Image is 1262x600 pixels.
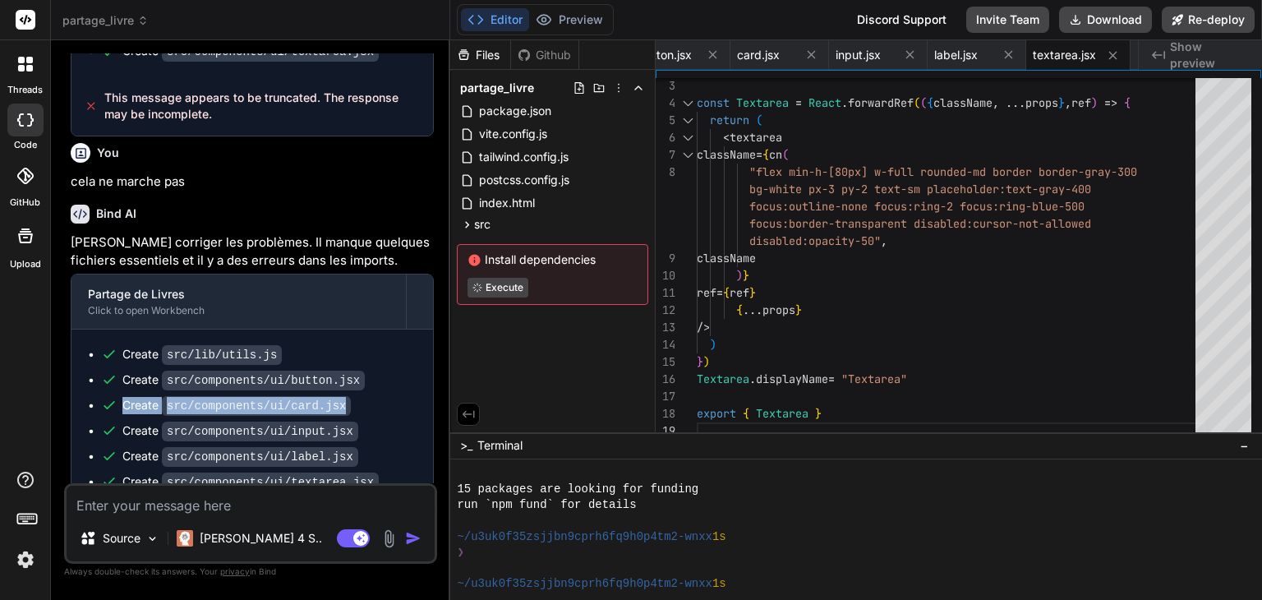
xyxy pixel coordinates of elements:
[881,233,887,248] span: ,
[1078,199,1085,214] span: 0
[177,530,193,547] img: Claude 4 Sonnet
[477,437,523,454] span: Terminal
[1059,7,1152,33] button: Download
[756,406,808,421] span: Textarea
[723,130,730,145] span: <
[122,372,365,389] div: Create
[697,285,716,300] span: ref
[460,437,472,454] span: >_
[1006,95,1025,110] span: ...
[736,268,743,283] span: )
[795,302,802,317] span: }
[200,530,322,547] p: [PERSON_NAME] 4 S..
[1240,437,1249,454] span: −
[723,285,730,300] span: {
[638,47,692,63] span: button.jsx
[743,268,749,283] span: }
[71,275,406,329] button: Partage de LivresClick to open Workbench
[1071,95,1091,110] span: ref
[656,336,675,353] div: 14
[1170,39,1249,72] span: Show preview
[737,47,780,63] span: card.jsx
[697,147,756,162] span: className
[656,267,675,284] div: 10
[477,193,537,213] span: index.html
[1078,216,1091,231] span: ed
[656,405,675,422] div: 18
[697,406,736,421] span: export
[511,47,578,63] div: Github
[64,564,437,579] p: Always double-check its answers. Your in Bind
[10,196,40,210] label: GitHub
[710,337,716,352] span: )
[756,113,762,127] span: (
[847,7,956,33] div: Discord Support
[993,95,999,110] span: ,
[477,124,549,144] span: vite.config.js
[103,530,140,547] p: Source
[1033,47,1096,63] span: textarea.jsx
[145,532,159,546] img: Pick Models
[697,251,756,265] span: className
[104,90,421,122] span: This message appears to be truncated. The response may be incomplete.
[677,146,698,164] div: Click to collapse the range.
[529,8,610,31] button: Preview
[457,545,465,561] span: ❯
[474,216,491,233] span: src
[656,319,675,336] div: 13
[841,95,848,110] span: .
[712,576,726,592] span: 1s
[677,95,698,112] div: Click to collapse the range.
[703,354,710,369] span: )
[762,302,795,317] span: props
[848,95,914,110] span: forwardRef
[828,372,835,386] span: =
[467,252,638,268] span: Install dependencies
[712,529,726,545] span: 1s
[656,95,675,112] div: 4
[710,113,749,127] span: return
[477,170,571,190] span: postcss.config.js
[749,164,1078,179] span: "flex min-h-[80px] w-full rounded-md border border
[62,12,149,29] span: partage_livre
[736,302,743,317] span: {
[1091,95,1098,110] span: )
[749,182,1078,196] span: bg-white px-3 py-2 text-sm placeholder:text-gray-4
[749,233,881,248] span: disabled:opacity-50"
[122,346,282,363] div: Create
[122,43,379,60] div: Create
[467,278,528,298] button: Execute
[405,530,421,547] img: icon
[12,546,39,574] img: settings
[1137,47,1170,63] span: utils.js
[815,406,822,421] span: }
[927,95,933,110] span: {
[162,447,358,467] code: src/components/ui/label.jsx
[808,95,841,110] span: React
[122,473,379,491] div: Create
[656,353,675,371] div: 15
[71,173,434,192] p: cela ne marche pas
[769,147,782,162] span: cn
[656,129,675,146] div: 6
[457,497,636,513] span: run `npm fund` for details
[457,529,712,545] span: ~/u3uk0f35zsjjbn9cprh6fq9h0p4tm2-wnxx
[730,130,782,145] span: textarea
[920,95,927,110] span: (
[162,422,358,441] code: src/components/ui/input.jsx
[697,354,703,369] span: }
[1124,95,1131,110] span: {
[656,422,675,440] div: 19
[762,147,769,162] span: {
[656,250,675,267] div: 9
[782,147,789,162] span: (
[656,284,675,302] div: 11
[656,112,675,129] div: 5
[96,205,136,222] h6: Bind AI
[380,529,398,548] img: attachment
[162,396,351,416] code: src/components/ui/card.jsx
[10,257,41,271] label: Upload
[934,47,978,63] span: label.jsx
[220,566,250,576] span: privacy
[656,371,675,388] div: 16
